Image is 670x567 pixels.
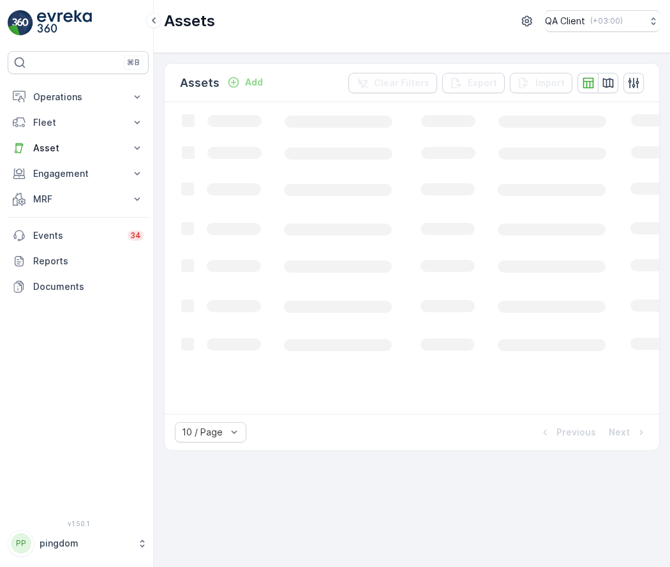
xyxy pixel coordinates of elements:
[33,229,120,242] p: Events
[33,280,144,293] p: Documents
[164,11,215,31] p: Assets
[537,425,597,440] button: Previous
[222,75,268,90] button: Add
[590,16,623,26] p: ( +03:00 )
[33,193,123,206] p: MRF
[127,57,140,68] p: ⌘B
[130,231,141,241] p: 34
[180,74,220,92] p: Assets
[8,248,149,274] a: Reports
[556,426,596,439] p: Previous
[40,537,131,550] p: pingdom
[348,73,437,93] button: Clear Filters
[442,73,505,93] button: Export
[609,426,630,439] p: Next
[8,135,149,161] button: Asset
[374,77,429,89] p: Clear Filters
[8,161,149,186] button: Engagement
[545,10,660,32] button: QA Client(+03:00)
[8,223,149,248] a: Events34
[33,142,123,155] p: Asset
[37,10,92,36] img: logo_light-DOdMpM7g.png
[11,533,31,554] div: PP
[8,10,33,36] img: logo
[510,73,572,93] button: Import
[8,530,149,557] button: PPpingdom
[535,77,565,89] p: Import
[468,77,497,89] p: Export
[33,167,123,180] p: Engagement
[245,76,263,89] p: Add
[8,84,149,110] button: Operations
[545,15,585,27] p: QA Client
[607,425,649,440] button: Next
[8,520,149,527] span: v 1.50.1
[8,110,149,135] button: Fleet
[33,91,123,103] p: Operations
[33,116,123,129] p: Fleet
[33,255,144,268] p: Reports
[8,186,149,212] button: MRF
[8,274,149,299] a: Documents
